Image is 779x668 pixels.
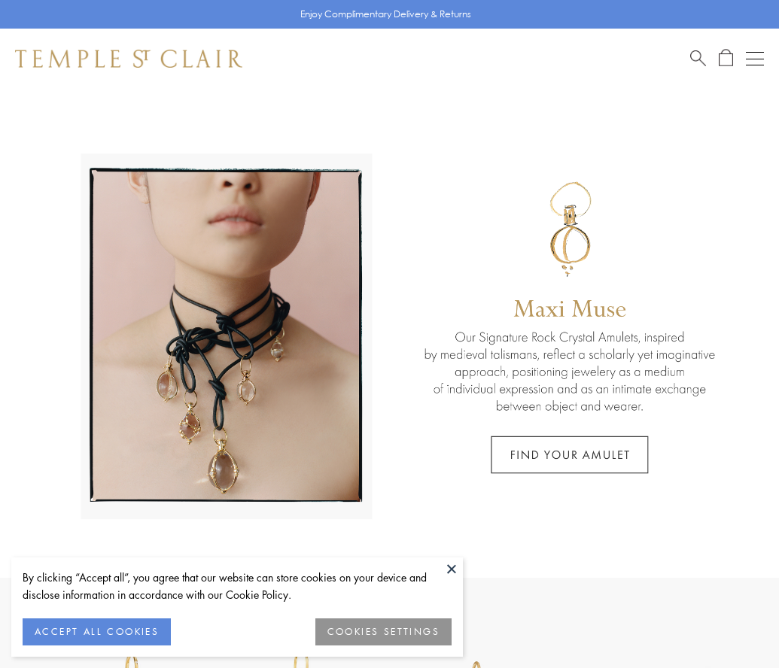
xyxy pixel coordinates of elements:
button: Open navigation [746,50,764,68]
a: Search [690,49,706,68]
div: By clicking “Accept all”, you agree that our website can store cookies on your device and disclos... [23,569,452,603]
p: Enjoy Complimentary Delivery & Returns [300,7,471,22]
a: Open Shopping Bag [719,49,733,68]
img: Temple St. Clair [15,50,242,68]
button: COOKIES SETTINGS [315,618,452,645]
button: ACCEPT ALL COOKIES [23,618,171,645]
